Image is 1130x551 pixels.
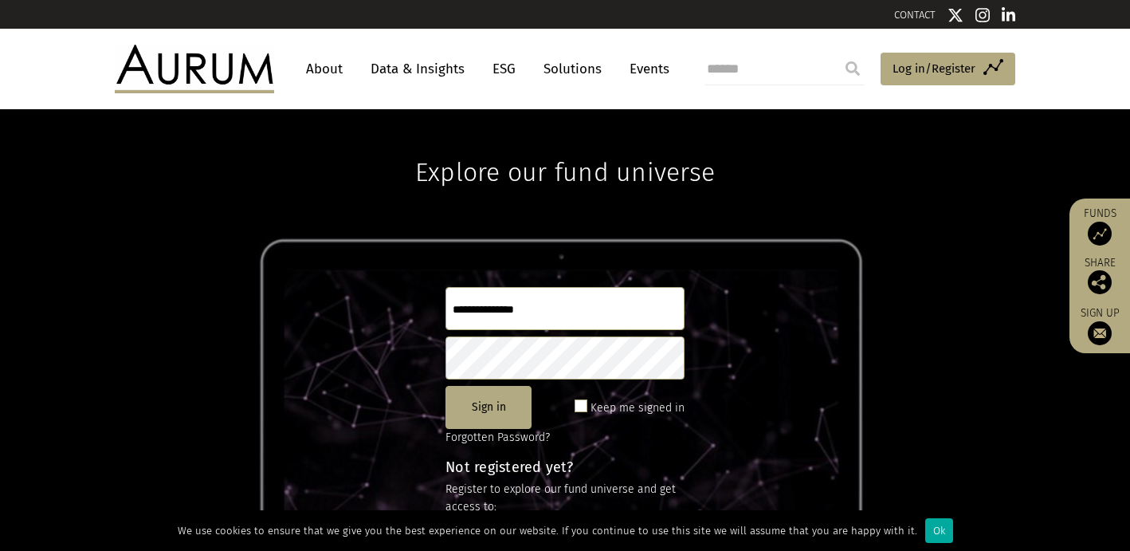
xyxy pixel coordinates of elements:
[536,54,610,84] a: Solutions
[445,460,685,474] h4: Not registered yet?
[894,9,936,21] a: CONTACT
[1002,7,1016,23] img: Linkedin icon
[445,481,685,517] p: Register to explore our fund universe and get access to:
[1077,258,1122,294] div: Share
[975,7,990,23] img: Instagram icon
[622,54,669,84] a: Events
[115,45,274,92] img: Aurum
[445,386,532,429] button: Sign in
[893,59,975,78] span: Log in/Register
[948,7,963,23] img: Twitter icon
[1088,222,1112,246] img: Access Funds
[445,431,550,444] a: Forgotten Password?
[363,54,473,84] a: Data & Insights
[925,518,953,543] div: Ok
[1077,207,1122,246] a: Funds
[1088,321,1112,345] img: Sign up to our newsletter
[1077,306,1122,345] a: Sign up
[298,54,351,84] a: About
[881,53,1015,86] a: Log in/Register
[485,54,524,84] a: ESG
[837,53,869,85] input: Submit
[591,399,685,418] label: Keep me signed in
[1088,270,1112,294] img: Share this post
[415,109,715,187] h1: Explore our fund universe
